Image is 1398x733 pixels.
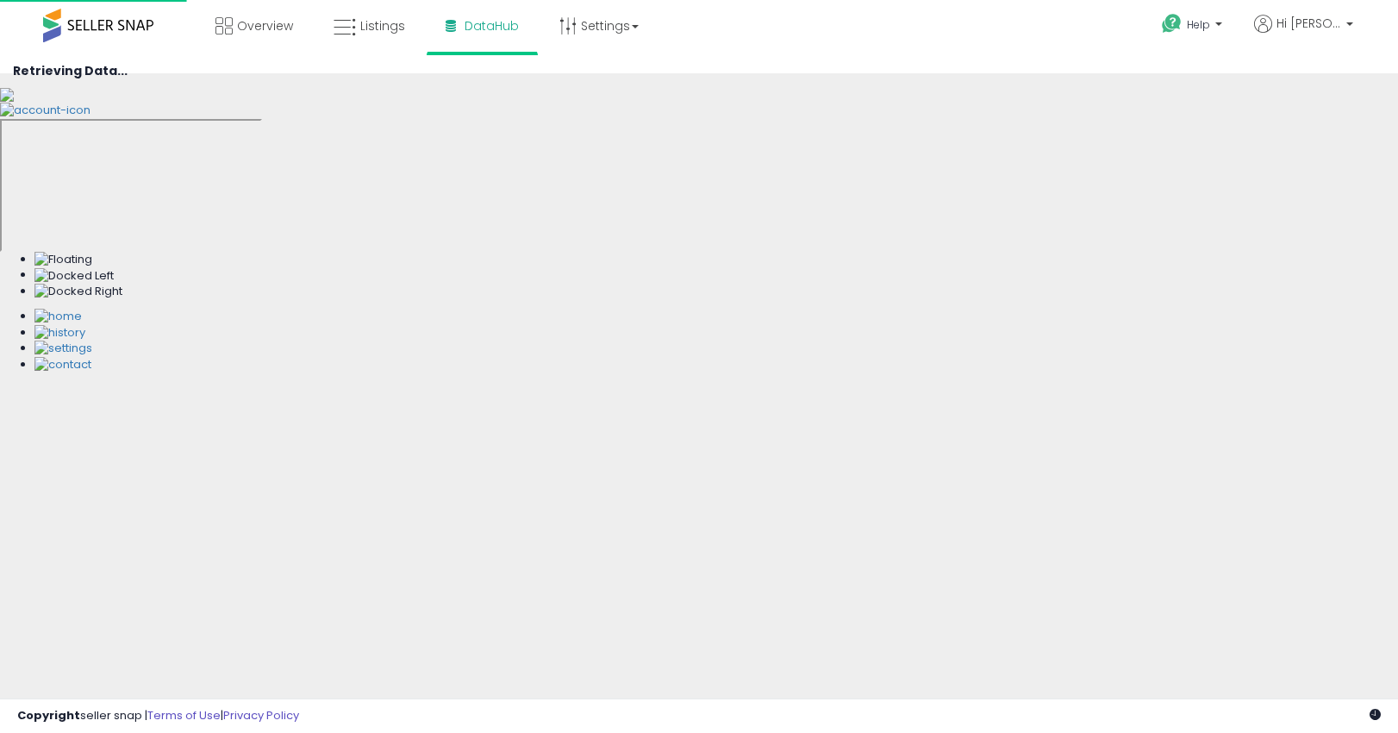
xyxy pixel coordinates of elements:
[34,268,114,285] img: Docked Left
[34,357,91,373] img: Contact
[34,325,85,341] img: History
[1187,17,1210,32] span: Help
[1276,15,1341,32] span: Hi [PERSON_NAME]
[34,252,92,268] img: Floating
[34,309,82,325] img: Home
[34,284,122,300] img: Docked Right
[1254,15,1353,53] a: Hi [PERSON_NAME]
[465,17,519,34] span: DataHub
[34,341,92,357] img: Settings
[13,65,1385,78] h4: Retrieving Data...
[237,17,293,34] span: Overview
[1161,13,1183,34] i: Get Help
[360,17,405,34] span: Listings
